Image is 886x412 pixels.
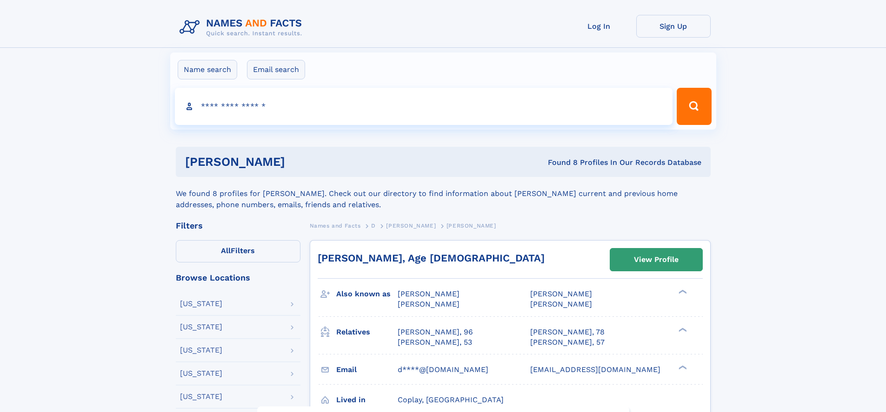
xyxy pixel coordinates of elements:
[247,60,305,79] label: Email search
[446,222,496,229] span: [PERSON_NAME]
[176,274,300,282] div: Browse Locations
[398,395,504,404] span: Coplay, [GEOGRAPHIC_DATA]
[634,249,679,270] div: View Profile
[636,15,711,38] a: Sign Up
[176,15,310,40] img: Logo Names and Facts
[530,365,660,374] span: [EMAIL_ADDRESS][DOMAIN_NAME]
[530,337,605,347] a: [PERSON_NAME], 57
[336,362,398,378] h3: Email
[386,222,436,229] span: [PERSON_NAME]
[562,15,636,38] a: Log In
[176,222,300,230] div: Filters
[180,370,222,377] div: [US_STATE]
[371,220,376,231] a: D
[176,177,711,210] div: We found 8 profiles for [PERSON_NAME]. Check out our directory to find information about [PERSON_...
[398,289,460,298] span: [PERSON_NAME]
[185,156,417,168] h1: [PERSON_NAME]
[398,327,473,337] a: [PERSON_NAME], 96
[180,393,222,400] div: [US_STATE]
[180,323,222,331] div: [US_STATE]
[676,364,687,370] div: ❯
[530,327,605,337] a: [PERSON_NAME], 78
[530,300,592,308] span: [PERSON_NAME]
[221,246,231,255] span: All
[336,324,398,340] h3: Relatives
[676,289,687,295] div: ❯
[677,88,711,125] button: Search Button
[371,222,376,229] span: D
[398,337,472,347] a: [PERSON_NAME], 53
[386,220,436,231] a: [PERSON_NAME]
[530,289,592,298] span: [PERSON_NAME]
[610,249,702,271] a: View Profile
[180,347,222,354] div: [US_STATE]
[178,60,237,79] label: Name search
[676,327,687,333] div: ❯
[398,300,460,308] span: [PERSON_NAME]
[318,252,545,264] a: [PERSON_NAME], Age [DEMOGRAPHIC_DATA]
[336,392,398,408] h3: Lived in
[416,157,701,168] div: Found 8 Profiles In Our Records Database
[336,286,398,302] h3: Also known as
[180,300,222,307] div: [US_STATE]
[310,220,361,231] a: Names and Facts
[176,240,300,262] label: Filters
[175,88,673,125] input: search input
